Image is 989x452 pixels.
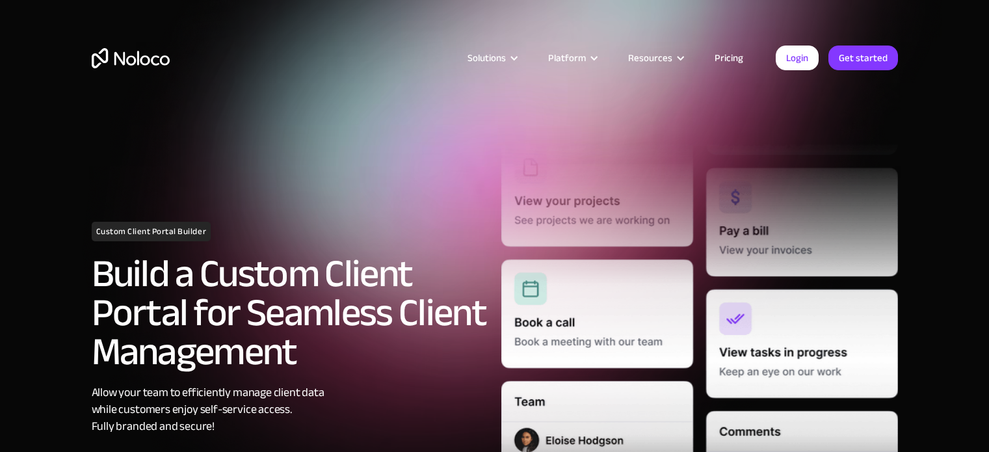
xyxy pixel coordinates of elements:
[92,254,488,371] h2: Build a Custom Client Portal for Seamless Client Management
[468,49,506,66] div: Solutions
[548,49,586,66] div: Platform
[628,49,672,66] div: Resources
[698,49,759,66] a: Pricing
[612,49,698,66] div: Resources
[776,46,819,70] a: Login
[451,49,532,66] div: Solutions
[92,48,170,68] a: home
[532,49,612,66] div: Platform
[92,222,211,241] h1: Custom Client Portal Builder
[828,46,898,70] a: Get started
[92,384,488,435] div: Allow your team to efficiently manage client data while customers enjoy self-service access. Full...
